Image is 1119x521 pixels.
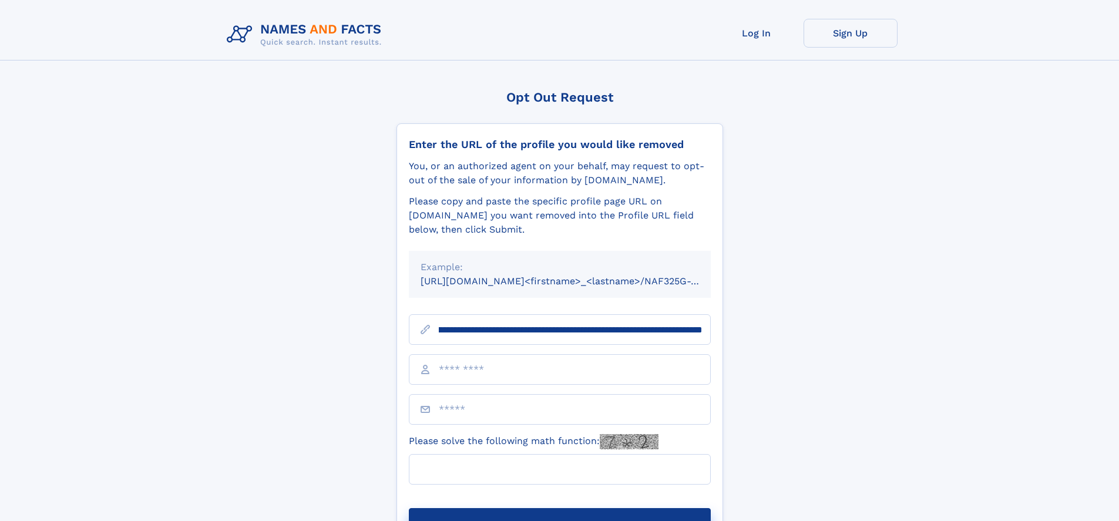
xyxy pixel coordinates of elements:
[222,19,391,51] img: Logo Names and Facts
[409,434,658,449] label: Please solve the following math function:
[396,90,723,105] div: Opt Out Request
[409,138,711,151] div: Enter the URL of the profile you would like removed
[421,260,699,274] div: Example:
[421,275,733,287] small: [URL][DOMAIN_NAME]<firstname>_<lastname>/NAF325G-xxxxxxxx
[710,19,804,48] a: Log In
[409,194,711,237] div: Please copy and paste the specific profile page URL on [DOMAIN_NAME] you want removed into the Pr...
[804,19,898,48] a: Sign Up
[409,159,711,187] div: You, or an authorized agent on your behalf, may request to opt-out of the sale of your informatio...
